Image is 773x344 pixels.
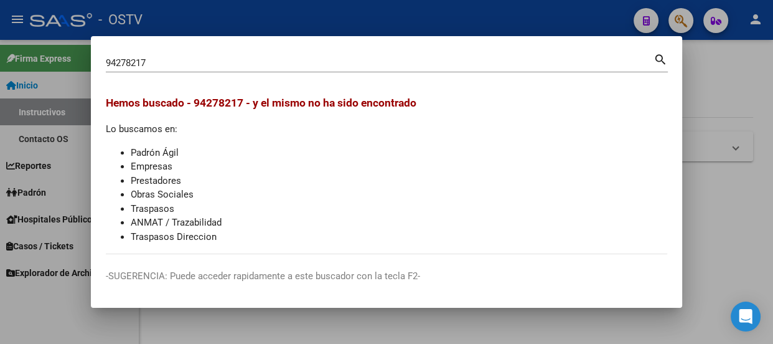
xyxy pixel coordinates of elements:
[131,216,667,230] li: ANMAT / Trazabilidad
[131,188,667,202] li: Obras Sociales
[106,95,667,244] div: Lo buscamos en:
[131,160,667,174] li: Empresas
[131,202,667,216] li: Traspasos
[106,269,667,284] p: -SUGERENCIA: Puede acceder rapidamente a este buscador con la tecla F2-
[131,230,667,244] li: Traspasos Direccion
[654,51,668,66] mat-icon: search
[731,302,761,332] div: Open Intercom Messenger
[131,174,667,188] li: Prestadores
[131,146,667,160] li: Padrón Ágil
[106,97,416,109] span: Hemos buscado - 94278217 - y el mismo no ha sido encontrado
